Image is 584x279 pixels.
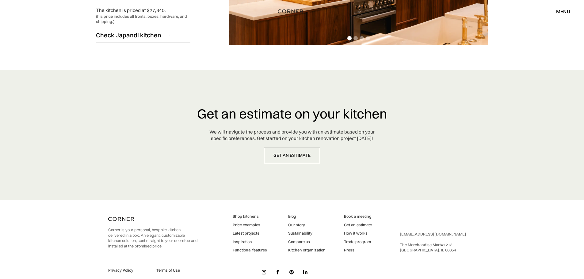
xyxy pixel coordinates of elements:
[344,214,372,219] a: Book a meeting
[550,6,570,17] div: menu
[347,36,352,40] div: Show slide 1 of 4
[233,239,267,245] a: Inspiration
[233,247,267,253] a: Functional features
[108,268,149,273] a: Privacy Policy
[108,227,197,249] p: Corner is your personal, bespoke kitchen delivered in a box. An elegant, customizable kitchen sol...
[288,231,326,236] a: Sustainability
[156,268,197,273] a: Terms of Use
[233,231,267,236] a: Latest projects
[233,214,267,219] a: Shop kitchens
[288,239,326,245] a: Compare us
[344,231,372,236] a: How it works
[209,129,375,142] div: We will navigate the process and provide you with an estimate based on your specific preferences....
[233,222,267,228] a: Price examples
[96,28,190,43] a: Check Japandi kitchen
[344,239,372,245] a: Trade program
[360,36,364,40] div: Show slide 3 of 4
[288,222,326,228] a: Our story
[400,232,466,236] a: [EMAIL_ADDRESS][DOMAIN_NAME]
[366,36,370,40] div: Show slide 4 of 4
[400,232,466,253] div: ‍ The Merchandise Mart #1212 ‍ [GEOGRAPHIC_DATA], IL 60654
[288,247,326,253] a: Kitchen organization
[271,7,313,15] a: home
[344,222,372,228] a: Get an estimate
[96,31,161,39] div: Check Japandi kitchen
[264,148,320,163] a: get an estimate
[556,9,570,14] div: menu
[197,107,387,121] h3: Get an estimate on your kitchen
[344,247,372,253] a: Press
[288,214,326,219] a: Blog
[353,36,358,40] div: Show slide 2 of 4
